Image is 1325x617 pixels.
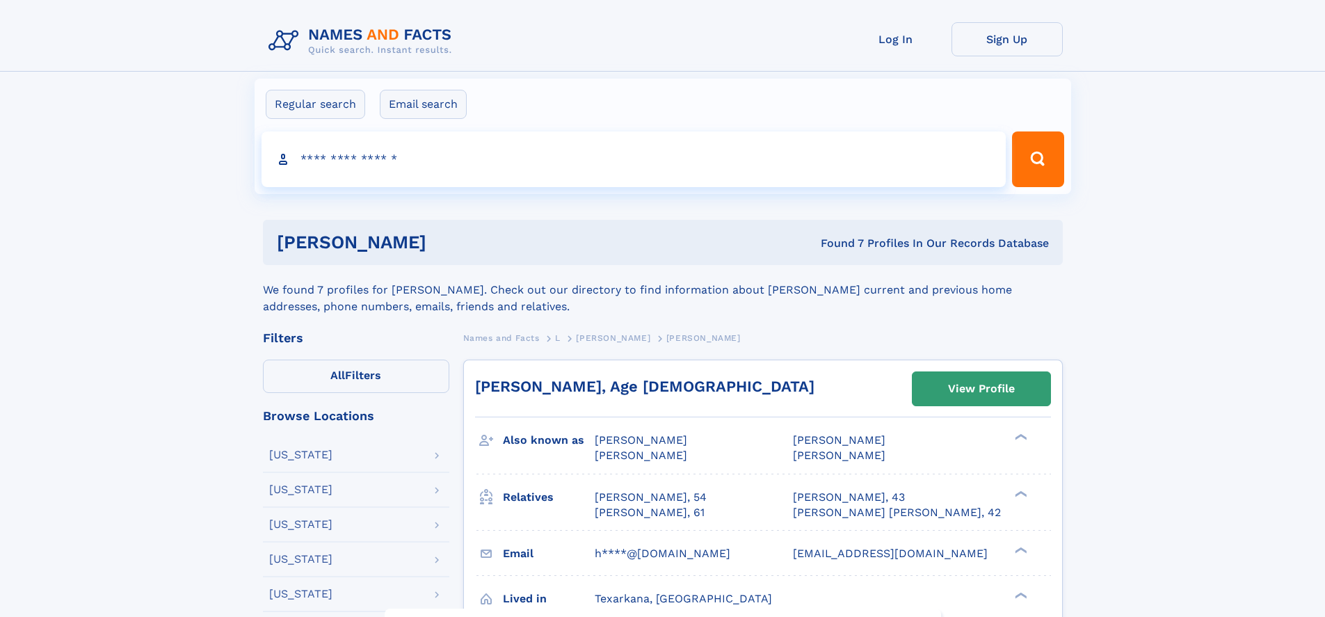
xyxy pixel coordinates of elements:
div: [US_STATE] [269,519,332,530]
span: [PERSON_NAME] [576,333,650,343]
a: L [555,329,561,346]
h3: Relatives [503,486,595,509]
button: Search Button [1012,131,1063,187]
a: [PERSON_NAME] [576,329,650,346]
a: Log In [840,22,951,56]
div: ❯ [1011,545,1028,554]
a: [PERSON_NAME], 54 [595,490,707,505]
span: [PERSON_NAME] [595,449,687,462]
div: Filters [263,332,449,344]
h3: Lived in [503,587,595,611]
div: [US_STATE] [269,588,332,600]
span: [PERSON_NAME] [666,333,741,343]
label: Filters [263,360,449,393]
div: Found 7 Profiles In Our Records Database [623,236,1049,251]
input: search input [262,131,1006,187]
span: [PERSON_NAME] [793,449,885,462]
span: [EMAIL_ADDRESS][DOMAIN_NAME] [793,547,988,560]
span: All [330,369,345,382]
div: [US_STATE] [269,554,332,565]
div: View Profile [948,373,1015,405]
span: [PERSON_NAME] [793,433,885,447]
div: ❯ [1011,591,1028,600]
a: [PERSON_NAME], 43 [793,490,905,505]
a: [PERSON_NAME] [PERSON_NAME], 42 [793,505,1001,520]
img: Logo Names and Facts [263,22,463,60]
a: Sign Up [951,22,1063,56]
div: [US_STATE] [269,484,332,495]
div: We found 7 profiles for [PERSON_NAME]. Check out our directory to find information about [PERSON_... [263,265,1063,315]
label: Email search [380,90,467,119]
h1: [PERSON_NAME] [277,234,624,251]
a: View Profile [913,372,1050,406]
label: Regular search [266,90,365,119]
div: ❯ [1011,433,1028,442]
span: L [555,333,561,343]
span: Texarkana, [GEOGRAPHIC_DATA] [595,592,772,605]
a: Names and Facts [463,329,540,346]
h3: Also known as [503,428,595,452]
div: ❯ [1011,489,1028,498]
a: [PERSON_NAME], Age [DEMOGRAPHIC_DATA] [475,378,814,395]
div: [US_STATE] [269,449,332,460]
h3: Email [503,542,595,566]
span: [PERSON_NAME] [595,433,687,447]
a: [PERSON_NAME], 61 [595,505,705,520]
div: Browse Locations [263,410,449,422]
